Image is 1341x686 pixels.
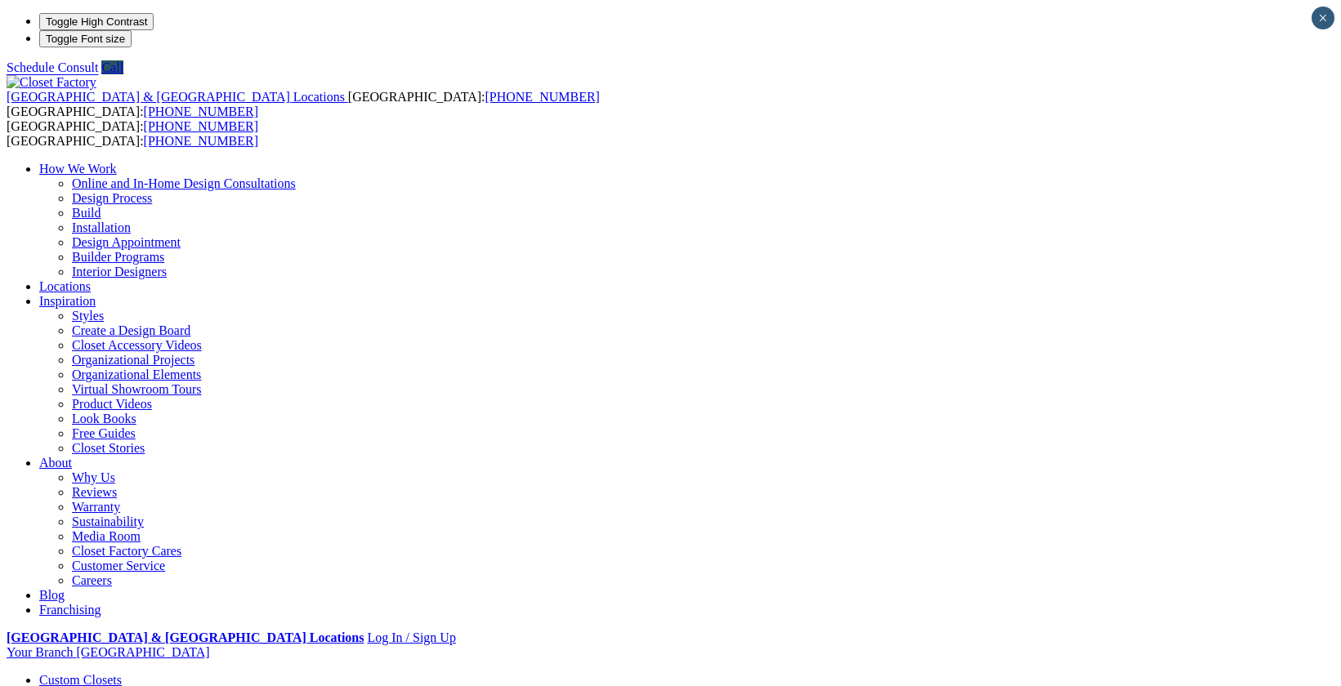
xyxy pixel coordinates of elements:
a: Reviews [72,485,117,499]
a: Media Room [72,529,141,543]
a: Create a Design Board [72,323,190,337]
a: Customer Service [72,559,165,572]
a: Builder Programs [72,250,164,264]
a: Build [72,206,101,220]
a: [GEOGRAPHIC_DATA] & [GEOGRAPHIC_DATA] Locations [7,630,364,644]
button: Close [1312,7,1334,29]
a: Styles [72,309,104,323]
a: Call [101,60,123,74]
a: Installation [72,220,131,234]
a: Organizational Elements [72,367,201,381]
span: [GEOGRAPHIC_DATA]: [GEOGRAPHIC_DATA]: [7,119,258,148]
a: Locations [39,279,91,293]
a: Organizational Projects [72,353,194,367]
a: [PHONE_NUMBER] [144,105,258,118]
a: Free Guides [72,426,136,440]
a: Closet Factory Cares [72,544,181,558]
a: How We Work [39,162,117,176]
a: Warranty [72,500,120,514]
a: Inspiration [39,294,96,308]
a: Virtual Showroom Tours [72,382,202,396]
span: [GEOGRAPHIC_DATA] & [GEOGRAPHIC_DATA] Locations [7,90,345,104]
span: Toggle High Contrast [46,16,147,28]
a: Schedule Consult [7,60,98,74]
a: Blog [39,588,65,602]
a: Your Branch [GEOGRAPHIC_DATA] [7,645,210,659]
span: [GEOGRAPHIC_DATA] [76,645,209,659]
span: Toggle Font size [46,33,125,45]
a: Closet Accessory Videos [72,338,202,352]
a: Look Books [72,412,136,425]
a: Online and In-Home Design Consultations [72,176,296,190]
a: [PHONE_NUMBER] [485,90,599,104]
a: Franchising [39,603,101,617]
img: Closet Factory [7,75,96,90]
a: Closet Stories [72,441,145,455]
span: Your Branch [7,645,73,659]
a: [PHONE_NUMBER] [144,134,258,148]
a: About [39,456,72,470]
a: [PHONE_NUMBER] [144,119,258,133]
a: Log In / Sign Up [367,630,455,644]
button: Toggle Font size [39,30,132,47]
a: Sustainability [72,514,144,528]
button: Toggle High Contrast [39,13,154,30]
a: Product Videos [72,397,152,411]
span: [GEOGRAPHIC_DATA]: [GEOGRAPHIC_DATA]: [7,90,600,118]
a: Interior Designers [72,265,167,278]
a: [GEOGRAPHIC_DATA] & [GEOGRAPHIC_DATA] Locations [7,90,348,104]
a: Careers [72,573,112,587]
a: Design Process [72,191,152,205]
a: Design Appointment [72,235,181,249]
a: Why Us [72,470,115,484]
